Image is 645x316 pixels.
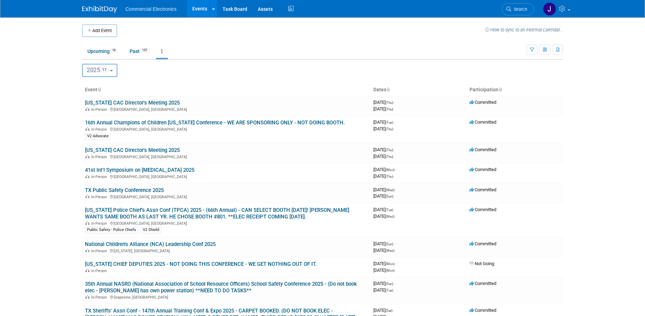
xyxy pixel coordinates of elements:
[82,24,117,37] button: Add Event
[85,241,216,247] a: National Children's Alliance (NCA) Leadership Conf 2025
[373,174,393,179] span: [DATE]
[371,84,467,96] th: Dates
[386,188,395,192] span: (Wed)
[85,175,90,178] img: In-Person Event
[85,194,368,199] div: [GEOGRAPHIC_DATA], [GEOGRAPHIC_DATA]
[469,120,496,125] span: Committed
[386,215,395,218] span: (Wed)
[394,241,395,246] span: -
[85,154,368,159] div: [GEOGRAPHIC_DATA], [GEOGRAPHIC_DATA]
[373,120,395,125] span: [DATE]
[469,261,494,266] span: Not Going
[85,221,90,225] img: In-Person Event
[396,187,397,192] span: -
[91,195,109,199] span: In-Person
[85,220,368,226] div: [GEOGRAPHIC_DATA], [GEOGRAPHIC_DATA]
[141,227,161,233] div: V2 Shield
[394,120,395,125] span: -
[373,281,395,286] span: [DATE]
[373,207,395,212] span: [DATE]
[386,121,393,124] span: (Tue)
[394,207,395,212] span: -
[85,249,90,252] img: In-Person Event
[469,167,496,172] span: Committed
[386,155,393,159] span: (Thu)
[498,87,502,92] a: Sort by Participation Type
[386,87,390,92] a: Sort by Start Date
[85,120,345,126] a: 16th Annual Champions of Children [US_STATE] Conference - WE ARE SPONSORING ONLY - NOT DOING BOOTH.
[110,48,118,53] span: 16
[91,249,109,253] span: In-Person
[469,281,496,286] span: Committed
[91,155,109,159] span: In-Person
[373,261,397,266] span: [DATE]
[373,193,393,199] span: [DATE]
[469,241,496,246] span: Committed
[91,269,109,273] span: In-Person
[91,295,109,300] span: In-Person
[467,84,563,96] th: Participation
[511,7,527,12] span: Search
[394,100,395,105] span: -
[85,248,368,253] div: [US_STATE], [GEOGRAPHIC_DATA]
[85,227,138,233] div: Public Safety - Police Chiefs
[373,106,393,111] span: [DATE]
[394,308,395,313] span: -
[85,187,164,193] a: TX Public Safety Conference 2025
[373,147,395,152] span: [DATE]
[386,262,395,266] span: (Mon)
[373,214,395,219] span: [DATE]
[85,294,368,300] div: Grapevine, [GEOGRAPHIC_DATA]
[386,309,393,313] span: (Sat)
[469,100,496,105] span: Committed
[386,208,393,212] span: (Tue)
[98,87,101,92] a: Sort by Event Name
[386,288,393,292] span: (Tue)
[485,27,563,32] a: How to sync to an external calendar...
[85,281,357,294] a: 35th Annual NASRO (National Association of School Resource Officers) School Safety Conference 202...
[82,45,123,58] a: Upcoming16
[85,106,368,112] div: [GEOGRAPHIC_DATA], [GEOGRAPHIC_DATA]
[386,194,393,198] span: (Sun)
[87,67,108,74] span: 2025
[85,127,90,131] img: In-Person Event
[373,100,395,105] span: [DATE]
[85,174,368,179] div: [GEOGRAPHIC_DATA], [GEOGRAPHIC_DATA]
[85,207,349,220] a: [US_STATE] Police Chief's Assn Conf (TPCA) 2025 - (66th Annual) - CAN SELECT BOOTH [DATE]! [PERSO...
[469,308,496,313] span: Committed
[85,147,180,153] a: [US_STATE] CAC Director's Meeting 2025
[386,269,395,272] span: (Mon)
[386,175,393,178] span: (Thu)
[85,133,111,139] div: V2 Advocate
[386,107,393,111] span: (Thu)
[373,308,395,313] span: [DATE]
[373,167,397,172] span: [DATE]
[85,107,90,111] img: In-Person Event
[373,187,397,192] span: [DATE]
[85,295,90,299] img: In-Person Event
[85,126,368,132] div: [GEOGRAPHIC_DATA], [GEOGRAPHIC_DATA]
[386,249,395,253] span: (Wed)
[82,6,117,13] img: ExhibitDay
[469,187,496,192] span: Committed
[386,127,393,131] span: (Thu)
[91,107,109,112] span: In-Person
[386,168,395,172] span: (Mon)
[373,248,395,253] span: [DATE]
[373,154,393,159] span: [DATE]
[82,64,117,77] button: 202517
[85,261,317,267] a: [US_STATE] CHIEF DEPUTIES 2025 - NOT DOING THIS CONFERENCE - WE GET NOTHING OUT OF IT.
[386,148,393,152] span: (Thu)
[396,261,397,266] span: -
[91,175,109,179] span: In-Person
[91,221,109,226] span: In-Person
[469,147,496,152] span: Committed
[386,282,393,286] span: (Sun)
[91,127,109,132] span: In-Person
[386,242,393,246] span: (Sun)
[543,2,556,16] img: Jennifer Roosa
[85,155,90,158] img: In-Person Event
[82,84,371,96] th: Event
[85,100,180,106] a: [US_STATE] CAC Director's Meeting 2025
[373,241,395,246] span: [DATE]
